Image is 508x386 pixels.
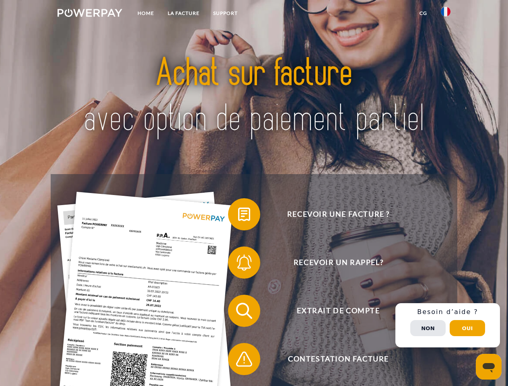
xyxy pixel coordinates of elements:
a: Support [206,6,245,21]
img: qb_search.svg [234,301,254,321]
iframe: Bouton de lancement de la fenêtre de messagerie [476,354,502,380]
button: Oui [450,320,485,336]
span: Recevoir une facture ? [240,198,437,230]
button: Recevoir une facture ? [228,198,437,230]
img: logo-powerpay-white.svg [58,9,122,17]
span: Recevoir un rappel? [240,246,437,279]
span: Contestation Facture [240,343,437,375]
a: LA FACTURE [161,6,206,21]
button: Contestation Facture [228,343,437,375]
img: fr [441,7,450,16]
img: qb_bell.svg [234,253,254,273]
button: Recevoir un rappel? [228,246,437,279]
img: title-powerpay_fr.svg [77,39,431,154]
button: Extrait de compte [228,295,437,327]
img: qb_warning.svg [234,349,254,369]
a: Home [131,6,161,21]
h3: Besoin d’aide ? [400,308,495,316]
div: Schnellhilfe [395,303,500,347]
a: CG [413,6,434,21]
img: qb_bill.svg [234,204,254,224]
button: Non [410,320,446,336]
span: Extrait de compte [240,295,437,327]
